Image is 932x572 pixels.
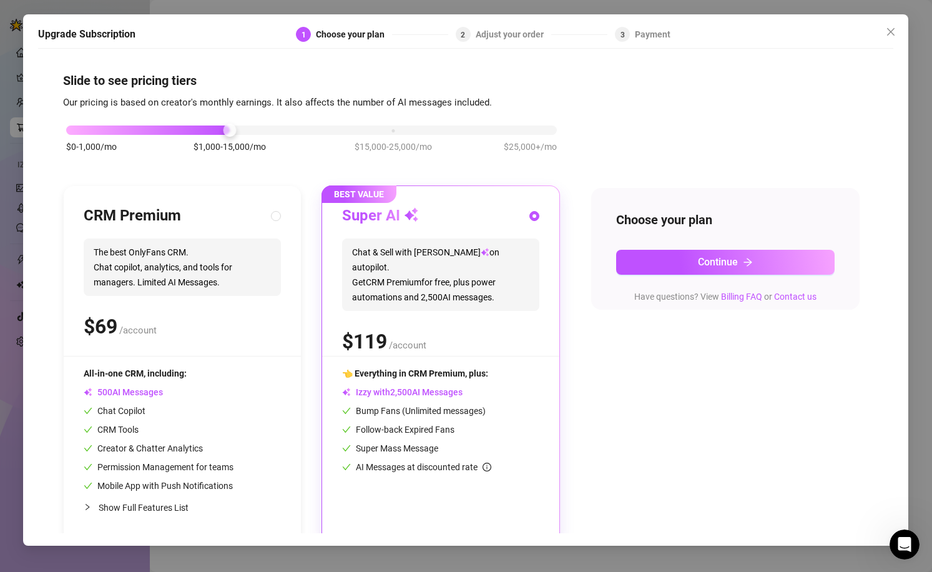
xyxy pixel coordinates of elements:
span: Show Full Features List [99,503,189,513]
span: info-circle [483,463,491,471]
span: 2 [461,30,466,39]
span: Have questions? View or [634,292,817,302]
span: Close [881,27,901,37]
span: neutral face reaction [109,375,141,400]
h3: CRM Premium [84,206,181,226]
span: check [84,463,92,471]
span: smiley reaction [141,375,174,400]
button: Close [881,22,901,42]
span: Chat Copilot [84,406,145,416]
a: Billing FAQ [721,292,762,302]
a: Contact us [774,292,817,302]
span: /account [389,340,426,351]
span: AI Messages at discounted rate [356,462,491,472]
span: BEST VALUE [321,185,396,203]
a: Open in help center [75,416,175,426]
span: check [342,425,351,434]
span: check [84,407,92,415]
span: Izzy with AI Messages [342,387,463,397]
span: Bump Fans (Unlimited messages) [342,406,486,416]
span: collapsed [84,503,91,511]
span: AI Messages [84,387,163,397]
div: Choose your plan [316,27,393,42]
span: check [342,463,351,471]
span: Follow-back Expired Fans [342,425,454,435]
span: Creator & Chatter Analytics [84,443,203,453]
div: Did this answer your question? [15,363,235,377]
span: disappointed reaction [76,375,109,400]
h4: Slide to see pricing tiers [63,72,868,89]
span: All-in-one CRM, including: [84,368,187,378]
span: 3 [621,30,625,39]
div: Adjust your order [476,27,551,42]
span: 😐 [115,375,134,400]
span: $ [342,330,387,353]
span: 👈 Everything in CRM Premium, plus: [342,368,488,378]
div: Payment [635,27,671,42]
span: $ [84,315,117,338]
span: close [886,27,896,37]
span: $15,000-25,000/mo [355,140,432,154]
span: 😞 [83,375,101,400]
h4: Choose your plan [616,211,835,229]
span: check [342,444,351,453]
div: Show Full Features List [84,493,281,522]
span: check [342,407,351,415]
iframe: Intercom live chat [890,530,920,560]
span: check [84,425,92,434]
span: $1,000-15,000/mo [194,140,266,154]
span: Super Mass Message [342,443,438,453]
span: 1 [302,30,306,39]
button: go back [8,5,32,29]
span: Chat & Sell with [PERSON_NAME] on autopilot. Get CRM Premium for free, plus power automations and... [342,239,539,311]
span: Permission Management for teams [84,462,233,472]
span: Mobile App with Push Notifications [84,481,233,491]
span: 😃 [148,375,166,400]
span: CRM Tools [84,425,139,435]
span: $0-1,000/mo [66,140,117,154]
h3: Super AI [342,206,419,226]
span: Continue [698,256,738,268]
h5: Upgrade Subscription [38,27,135,42]
button: Continuearrow-right [616,250,835,275]
div: Close [219,5,242,27]
span: $25,000+/mo [504,140,557,154]
span: arrow-right [743,257,753,267]
span: /account [119,325,157,336]
span: The best OnlyFans CRM. Chat copilot, analytics, and tools for managers. Limited AI Messages. [84,239,281,296]
button: Expand window [195,5,219,29]
span: check [84,444,92,453]
span: Our pricing is based on creator's monthly earnings. It also affects the number of AI messages inc... [63,97,492,108]
span: check [84,481,92,490]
